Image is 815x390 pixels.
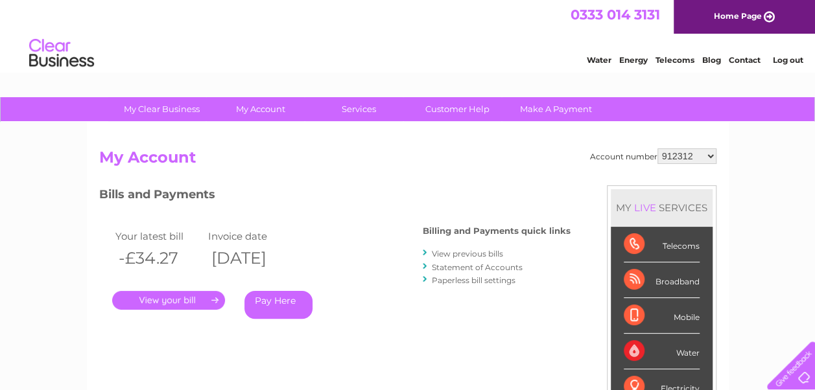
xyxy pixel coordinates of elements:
td: Your latest bill [112,227,206,245]
a: Blog [702,55,721,65]
a: My Clear Business [108,97,215,121]
div: Account number [590,148,716,164]
a: Services [305,97,412,121]
h2: My Account [99,148,716,173]
td: Invoice date [205,227,298,245]
a: Telecoms [656,55,694,65]
a: Statement of Accounts [432,262,523,272]
div: Water [624,334,700,369]
th: -£34.27 [112,245,206,271]
div: Telecoms [624,227,700,262]
a: View previous bills [432,249,503,258]
img: logo.png [29,34,95,73]
h4: Billing and Payments quick links [423,226,571,236]
div: LIVE [632,201,659,214]
div: Clear Business is a trading name of Verastar Limited (registered in [GEOGRAPHIC_DATA] No. 3667643... [102,7,715,63]
a: Make A Payment [502,97,609,121]
a: My Account [207,97,314,121]
a: Pay Here [244,291,313,319]
div: Mobile [624,298,700,334]
h3: Bills and Payments [99,185,571,208]
th: [DATE] [205,245,298,271]
a: Paperless bill settings [432,275,515,285]
a: Contact [729,55,761,65]
a: Water [587,55,611,65]
a: 0333 014 3131 [571,6,660,23]
a: Energy [619,55,648,65]
div: Broadband [624,262,700,298]
div: MY SERVICES [611,189,713,226]
a: Customer Help [404,97,511,121]
a: . [112,291,225,310]
a: Log out [772,55,803,65]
